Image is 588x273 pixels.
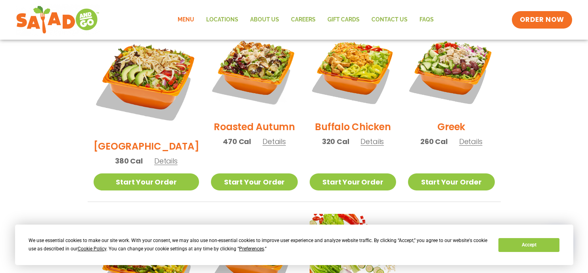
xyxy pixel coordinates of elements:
[154,156,178,166] span: Details
[420,136,448,147] span: 260 Cal
[94,139,199,153] h2: [GEOGRAPHIC_DATA]
[408,173,494,190] a: Start Your Order
[520,15,564,25] span: ORDER NOW
[360,136,384,146] span: Details
[115,156,143,166] span: 380 Cal
[262,136,286,146] span: Details
[408,27,494,114] img: Product photo for Greek Salad
[498,238,559,252] button: Accept
[437,120,465,134] h2: Greek
[366,11,414,29] a: Contact Us
[29,236,489,253] div: We use essential cookies to make our site work. With your consent, we may also use non-essential ...
[310,27,396,114] img: Product photo for Buffalo Chicken Salad
[200,11,244,29] a: Locations
[16,4,100,36] img: new-SAG-logo-768×292
[310,173,396,190] a: Start Your Order
[322,136,349,147] span: 320 Cal
[211,27,297,114] img: Product photo for Roasted Autumn Salad
[94,27,199,133] img: Product photo for BBQ Ranch Salad
[239,246,264,252] span: Preferences
[285,11,322,29] a: Careers
[94,173,199,190] a: Start Your Order
[244,11,285,29] a: About Us
[214,120,295,134] h2: Roasted Autumn
[414,11,440,29] a: FAQs
[223,136,251,147] span: 470 Cal
[211,173,297,190] a: Start Your Order
[322,11,366,29] a: GIFT CARDS
[78,246,106,252] span: Cookie Policy
[459,136,483,146] span: Details
[315,120,391,134] h2: Buffalo Chicken
[172,11,440,29] nav: Menu
[172,11,200,29] a: Menu
[15,225,573,265] div: Cookie Consent Prompt
[512,11,572,29] a: ORDER NOW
